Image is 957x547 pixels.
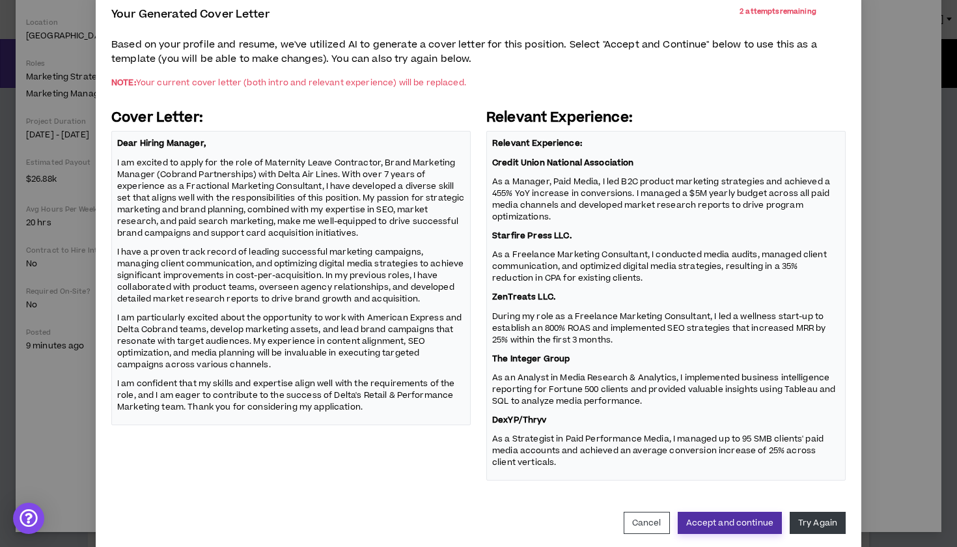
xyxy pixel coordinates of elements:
p: As a Manager, Paid Media, I led B2C product marketing strategies and achieved a 455% YoY increase... [492,175,840,223]
p: Cover Letter: [111,109,471,127]
button: Cancel [624,512,670,534]
p: Relevant Experience: [486,109,846,127]
div: Open Intercom Messenger [13,503,44,534]
strong: DexYP/Thryv [492,414,547,426]
p: As an Analyst in Media Research & Analytics, I implemented business intelligence reporting for Fo... [492,371,840,408]
p: Your current cover letter (both intro and relevant experience) will be replaced. [111,77,846,88]
button: Try Again [790,512,846,534]
p: As a Strategist in Paid Performance Media, I managed up to 95 SMB clients' paid media accounts an... [492,432,840,470]
p: Your Generated Cover Letter [111,7,270,22]
p: 2 attempts remaining [740,7,816,33]
span: NOTE: [111,77,136,89]
strong: Dear Hiring Manager, [117,137,206,149]
p: I am confident that my skills and expertise align well with the requirements of the role, and I a... [117,377,465,414]
strong: The Integer Group [492,353,570,365]
strong: Credit Union National Association [492,157,634,169]
p: During my role as a Freelance Marketing Consultant, I led a wellness start-up to establish an 800... [492,309,840,346]
p: I am particularly excited about the opportunity to work with American Express and Delta Cobrand t... [117,311,465,371]
p: I have a proven track record of leading successful marketing campaigns, managing client communica... [117,245,465,305]
p: Based on your profile and resume, we've utilized AI to generate a cover letter for this position.... [111,38,846,67]
button: Accept and continue [678,512,782,534]
strong: Starfire Press LLC. [492,230,572,242]
strong: Relevant Experience: [492,137,582,149]
p: As a Freelance Marketing Consultant, I conducted media audits, managed client communication, and ... [492,248,840,285]
p: I am excited to apply for the role of Maternity Leave Contractor, Brand Marketing Manager (Cobran... [117,156,465,240]
strong: ZenTreats LLC. [492,291,555,303]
